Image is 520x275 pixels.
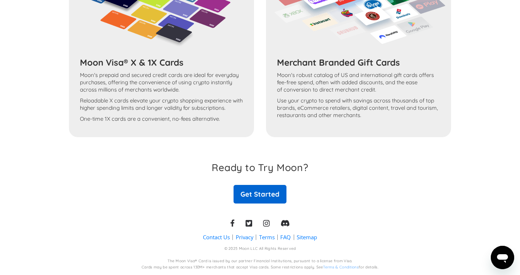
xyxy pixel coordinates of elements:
a: Privacy [236,233,253,241]
a: FAQ [280,233,291,241]
iframe: Button to launch messaging window [491,246,514,269]
p: Use your crypto to spend with savings across thousands of top brands, eCommerce retailers, digita... [277,97,440,119]
a: Terms & Conditions [323,265,359,270]
p: Moon's robust catalog of US and international gift cards offers fee-free spend, often with added ... [277,71,440,93]
div: Cards may be spent across 130M+ merchants that accept Visa cards. Some restrictions apply. See fo... [142,265,378,270]
h3: Ready to Try Moon? [212,162,308,173]
div: © 2025 Moon LLC All Rights Reserved [224,246,296,252]
h3: Merchant Branded Gift Cards [277,57,440,68]
a: Contact Us [203,233,230,241]
a: Get Started [234,185,286,203]
a: Sitemap [297,233,317,241]
a: Terms [259,233,275,241]
div: The Moon Visa® Card is issued by our partner Financial Institutions, pursuant to a license from V... [167,259,353,264]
